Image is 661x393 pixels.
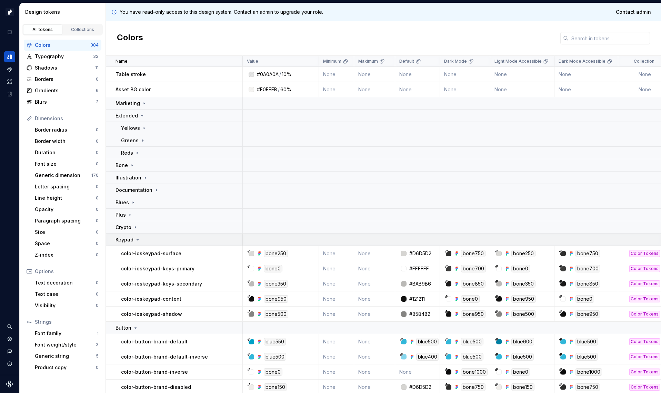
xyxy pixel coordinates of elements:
[4,76,15,87] a: Assets
[35,330,97,337] div: Font family
[24,62,101,73] a: Shadows11
[319,67,354,82] td: None
[575,310,600,318] div: bone950
[575,368,602,376] div: bone1000
[116,59,128,64] p: Name
[35,149,96,156] div: Duration
[32,339,101,350] a: Font weight/style3
[32,136,101,147] a: Border width0
[4,64,15,75] div: Components
[257,71,279,78] div: #0A0A0A
[35,302,96,309] div: Visibility
[354,334,395,349] td: None
[611,6,655,18] a: Contact admin
[6,381,13,387] svg: Supernova Logo
[35,87,96,94] div: Gradients
[35,291,96,298] div: Text case
[4,333,15,344] div: Settings
[35,268,99,275] div: Options
[35,172,91,179] div: Generic dimension
[511,250,535,257] div: bone250
[354,246,395,261] td: None
[4,321,15,332] div: Search ⌘K
[490,67,554,82] td: None
[121,338,188,345] p: color-button-brand-default
[511,353,534,361] div: blue500
[395,364,440,380] td: None
[280,86,291,93] div: 60%
[35,115,99,122] div: Dimensions
[6,8,14,16] img: 8d0dbd7b-a897-4c39-8ca0-62fbda938e11.png
[319,82,354,97] td: None
[35,341,96,348] div: Font weight/style
[97,331,99,336] div: 1
[24,40,101,51] a: Colors384
[461,353,483,361] div: blue500
[35,364,96,371] div: Product copy
[4,27,15,38] a: Documentation
[279,71,281,78] div: /
[4,346,15,357] button: Contact support
[96,218,99,224] div: 0
[409,311,430,318] div: #858482
[32,147,101,158] a: Duration0
[116,187,152,194] p: Documentation
[559,59,605,64] p: Dark Mode Accessible
[575,295,594,303] div: bone0
[35,217,96,224] div: Paragraph spacing
[444,59,467,64] p: Dark Mode
[440,67,490,82] td: None
[96,342,99,348] div: 3
[32,328,101,339] a: Font family1
[121,137,139,144] p: Greens
[264,383,287,391] div: bone150
[395,67,440,82] td: None
[511,295,536,303] div: bone950
[116,236,133,243] p: Keypad
[319,334,354,349] td: None
[35,53,93,60] div: Typography
[416,353,439,361] div: blue400
[96,88,99,93] div: 6
[121,296,181,302] p: color-ioskeypad-content
[4,51,15,62] a: Design tokens
[575,338,598,345] div: blue500
[35,240,96,247] div: Space
[511,265,530,272] div: bone0
[409,250,431,257] div: #D6D5D2
[634,59,654,64] p: Collection
[35,353,96,360] div: Generic string
[96,303,99,308] div: 0
[282,71,291,78] div: 10%
[395,82,440,97] td: None
[511,310,536,318] div: bone500
[575,265,600,272] div: bone700
[358,59,378,64] p: Maximum
[96,76,99,82] div: 0
[264,250,288,257] div: bone250
[629,265,660,272] div: Color Tokens
[264,338,286,345] div: blue550
[319,364,354,380] td: None
[629,384,660,391] div: Color Tokens
[96,207,99,212] div: 0
[32,300,101,311] a: Visibility0
[96,150,99,155] div: 0
[96,229,99,235] div: 0
[32,238,101,249] a: Space0
[629,250,660,257] div: Color Tokens
[354,291,395,307] td: None
[319,246,354,261] td: None
[96,161,99,167] div: 0
[117,32,143,44] h2: Colors
[461,295,480,303] div: bone0
[35,126,96,133] div: Border radius
[32,227,101,238] a: Size0
[25,9,103,15] div: Design tokens
[96,99,99,105] div: 3
[511,368,530,376] div: bone0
